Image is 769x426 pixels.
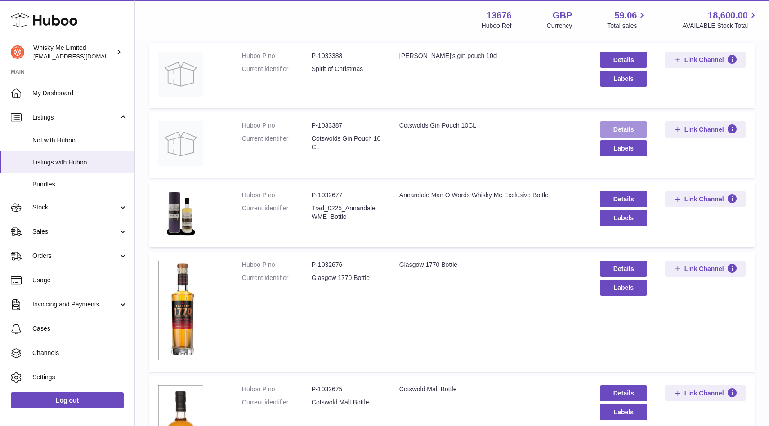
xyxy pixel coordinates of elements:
[399,121,582,130] div: Cotswolds Gin Pouch 10CL
[32,324,128,333] span: Cases
[312,398,381,407] dd: Cotswold Malt Bottle
[665,191,746,207] button: Link Channel
[607,22,647,30] span: Total sales
[487,9,512,22] strong: 13676
[312,121,381,130] dd: P-1033387
[600,52,647,68] a: Details
[32,89,128,98] span: My Dashboard
[242,204,312,221] dt: Current identifier
[482,22,512,30] div: Huboo Ref
[600,261,647,277] a: Details
[547,22,572,30] div: Currency
[607,9,647,30] a: 59.06 Total sales
[682,9,758,30] a: 18,600.00 AVAILABLE Stock Total
[158,121,203,166] img: Cotswolds Gin Pouch 10CL
[684,195,724,203] span: Link Channel
[399,261,582,269] div: Glasgow 1770 Bottle
[312,191,381,200] dd: P-1032677
[242,398,312,407] dt: Current identifier
[242,385,312,394] dt: Huboo P no
[312,134,381,151] dd: Cotswolds Gin Pouch 10CL
[684,389,724,397] span: Link Channel
[32,252,118,260] span: Orders
[32,113,118,122] span: Listings
[600,121,647,138] a: Details
[242,261,312,269] dt: Huboo P no
[600,404,647,420] button: Labels
[600,385,647,401] a: Details
[32,300,118,309] span: Invoicing and Payments
[600,71,647,87] button: Labels
[32,203,118,212] span: Stock
[684,265,724,273] span: Link Channel
[242,191,312,200] dt: Huboo P no
[399,385,582,394] div: Cotswold Malt Bottle
[11,45,24,59] img: orders@whiskyshop.com
[33,53,132,60] span: [EMAIL_ADDRESS][DOMAIN_NAME]
[33,44,114,61] div: Whisky Me Limited
[242,52,312,60] dt: Huboo P no
[158,52,203,97] img: Tarquin's gin pouch 10cl
[399,52,582,60] div: [PERSON_NAME]'s gin pouch 10cl
[684,125,724,133] span: Link Channel
[158,191,203,236] img: Annandale Man O Words Whisky Me Exclusive Bottle
[312,65,381,73] dd: Spirit of Christmas
[600,140,647,156] button: Labels
[553,9,572,22] strong: GBP
[600,191,647,207] a: Details
[11,392,124,408] a: Log out
[312,261,381,269] dd: P-1032676
[312,385,381,394] dd: P-1032675
[708,9,748,22] span: 18,600.00
[665,121,746,138] button: Link Channel
[32,136,128,145] span: Not with Huboo
[32,373,128,382] span: Settings
[32,349,128,357] span: Channels
[32,180,128,189] span: Bundles
[312,274,381,282] dd: Glasgow 1770 Bottle
[312,204,381,221] dd: Trad_0225_AnnandaleWME_Bottle
[32,227,118,236] span: Sales
[242,65,312,73] dt: Current identifier
[312,52,381,60] dd: P-1033388
[665,52,746,68] button: Link Channel
[684,56,724,64] span: Link Channel
[614,9,637,22] span: 59.06
[600,280,647,296] button: Labels
[32,158,128,167] span: Listings with Huboo
[682,22,758,30] span: AVAILABLE Stock Total
[665,261,746,277] button: Link Channel
[242,134,312,151] dt: Current identifier
[665,385,746,401] button: Link Channel
[242,274,312,282] dt: Current identifier
[32,276,128,284] span: Usage
[158,261,203,361] img: Glasgow 1770 Bottle
[600,210,647,226] button: Labels
[399,191,582,200] div: Annandale Man O Words Whisky Me Exclusive Bottle
[242,121,312,130] dt: Huboo P no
